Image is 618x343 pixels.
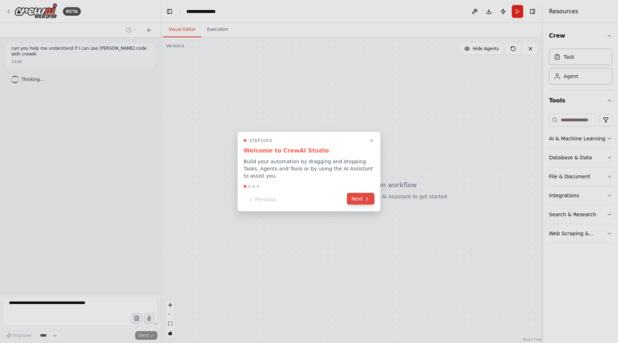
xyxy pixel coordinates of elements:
[165,6,175,16] button: Hide left sidebar
[367,136,376,145] button: Close walkthrough
[244,158,374,179] p: Build your automation by dragging and dropping Tasks, Agents and Tools or by using the AI Assista...
[244,146,374,155] h3: Welcome to CrewAI Studio
[347,193,374,205] button: Next
[244,194,280,206] button: Previous
[249,138,272,144] span: Step 1 of 4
